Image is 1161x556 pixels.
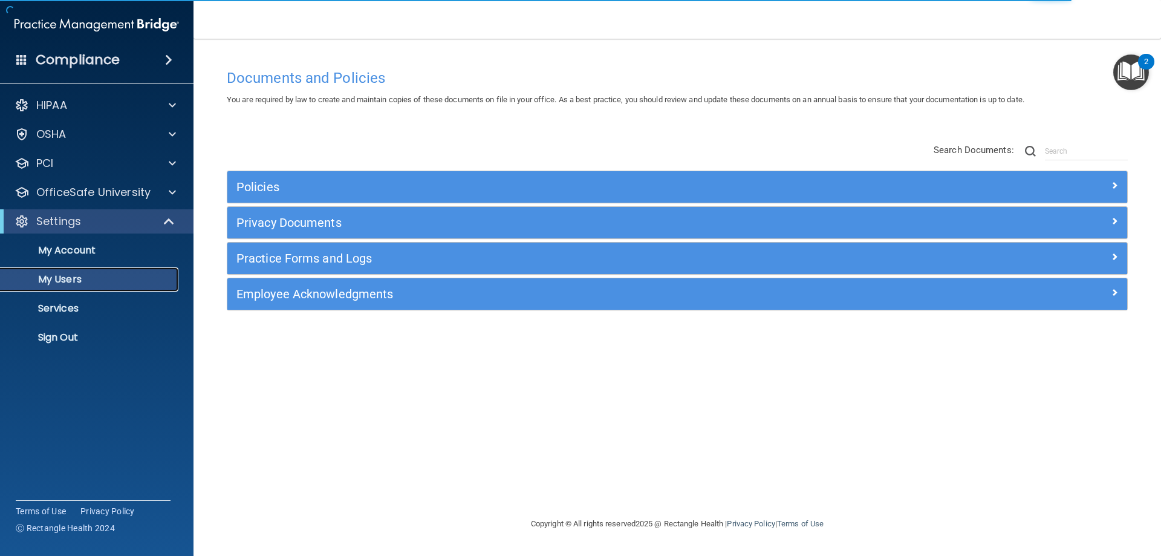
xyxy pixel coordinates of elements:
[236,249,1118,268] a: Practice Forms and Logs
[727,519,775,528] a: Privacy Policy
[8,244,173,257] p: My Account
[16,505,66,517] a: Terms of Use
[227,95,1024,104] span: You are required by law to create and maintain copies of these documents on file in your office. ...
[15,127,176,142] a: OSHA
[777,519,824,528] a: Terms of Use
[236,213,1118,232] a: Privacy Documents
[236,284,1118,304] a: Employee Acknowledgments
[8,303,173,315] p: Services
[8,332,173,344] p: Sign Out
[15,214,175,229] a: Settings
[457,505,898,543] div: Copyright © All rights reserved 2025 @ Rectangle Health | |
[236,177,1118,197] a: Policies
[80,505,135,517] a: Privacy Policy
[1045,142,1128,160] input: Search
[36,98,67,113] p: HIPAA
[36,127,67,142] p: OSHA
[236,287,893,301] h5: Employee Acknowledgments
[236,180,893,194] h5: Policies
[36,51,120,68] h4: Compliance
[1025,146,1036,157] img: ic-search.3b580494.png
[15,98,176,113] a: HIPAA
[15,156,176,171] a: PCI
[236,216,893,229] h5: Privacy Documents
[236,252,893,265] h5: Practice Forms and Logs
[934,145,1014,155] span: Search Documents:
[36,214,81,229] p: Settings
[1144,62,1148,77] div: 2
[15,13,179,37] img: PMB logo
[16,522,115,534] span: Ⓒ Rectangle Health 2024
[8,273,173,286] p: My Users
[227,70,1128,86] h4: Documents and Policies
[36,185,151,200] p: OfficeSafe University
[15,185,176,200] a: OfficeSafe University
[36,156,53,171] p: PCI
[1113,54,1149,90] button: Open Resource Center, 2 new notifications
[952,470,1146,518] iframe: Drift Widget Chat Controller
